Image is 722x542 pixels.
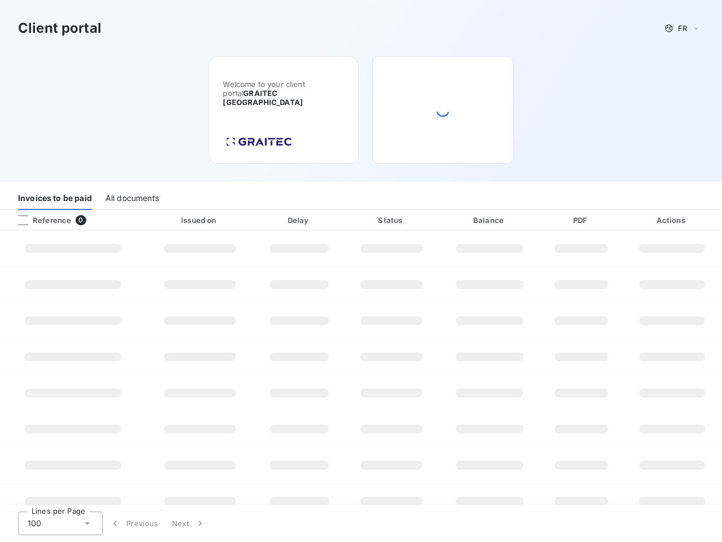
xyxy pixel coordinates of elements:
button: Next [165,512,213,535]
div: PDF [543,215,620,226]
div: Actions [624,215,720,226]
button: Previous [103,512,165,535]
span: 100 [28,518,41,529]
div: Balance [441,215,538,226]
h3: Client portal [18,18,102,38]
span: FR [678,24,687,33]
div: All documents [105,186,159,210]
img: Company logo [223,134,295,150]
div: Status [347,215,437,226]
span: GRAITEC [GEOGRAPHIC_DATA] [223,89,303,107]
div: Delay [257,215,342,226]
div: Reference [9,215,71,225]
div: Issued on [148,215,252,226]
span: 0 [76,215,86,225]
span: Welcome to your client portal [223,80,345,107]
div: Invoices to be paid [18,186,92,210]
